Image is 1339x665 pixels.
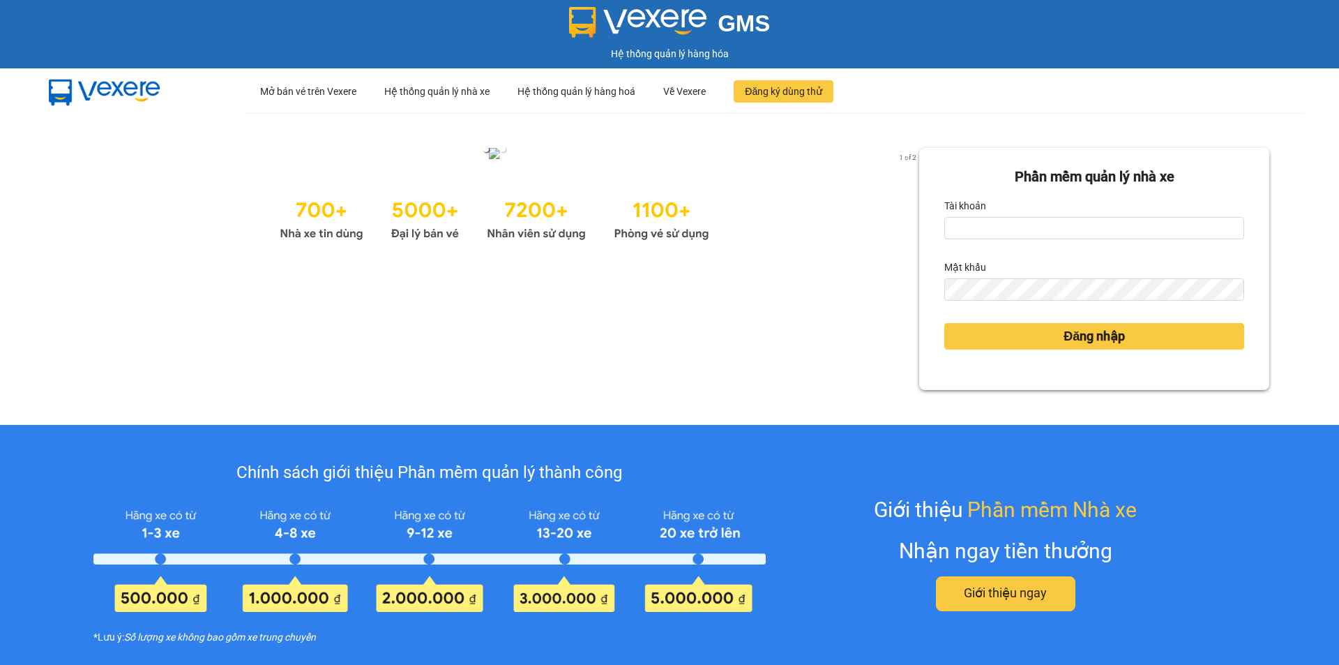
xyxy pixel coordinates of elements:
[944,195,986,217] label: Tài khoản
[1064,327,1125,346] span: Đăng nhập
[895,148,919,166] p: 1 of 2
[517,69,635,114] div: Hệ thống quản lý hàng hoá
[384,69,490,114] div: Hệ thống quản lý nhà xe
[734,80,833,103] button: Đăng ký dùng thử
[3,46,1336,61] div: Hệ thống quản lý hàng hóa
[964,583,1047,603] span: Giới thiệu ngay
[944,217,1244,239] input: Tài khoản
[944,323,1244,350] button: Đăng nhập
[280,191,709,244] img: Statistics.png
[483,147,489,152] li: slide item 1
[944,256,986,278] label: Mật khẩu
[124,629,316,645] i: Số lượng xe không bao gồm xe trung chuyển
[93,460,765,486] div: Chính sách giới thiệu Phần mềm quản lý thành công
[936,576,1075,611] button: Giới thiệu ngay
[260,69,356,114] div: Mở bán vé trên Vexere
[569,21,771,32] a: GMS
[500,147,506,152] li: slide item 2
[899,535,1112,567] div: Nhận ngay tiền thưởng
[70,148,89,163] button: previous slide / item
[93,629,765,645] div: *Lưu ý:
[745,84,822,99] span: Đăng ký dùng thử
[718,10,770,36] span: GMS
[967,493,1137,526] span: Phần mềm Nhà xe
[944,166,1244,188] div: Phần mềm quản lý nhà xe
[569,7,707,38] img: logo 2
[944,278,1244,301] input: Mật khẩu
[900,148,919,163] button: next slide / item
[35,68,174,114] img: mbUUG5Q.png
[93,504,765,611] img: policy-intruduce-detail.png
[874,493,1137,526] div: Giới thiệu
[663,69,706,114] div: Về Vexere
